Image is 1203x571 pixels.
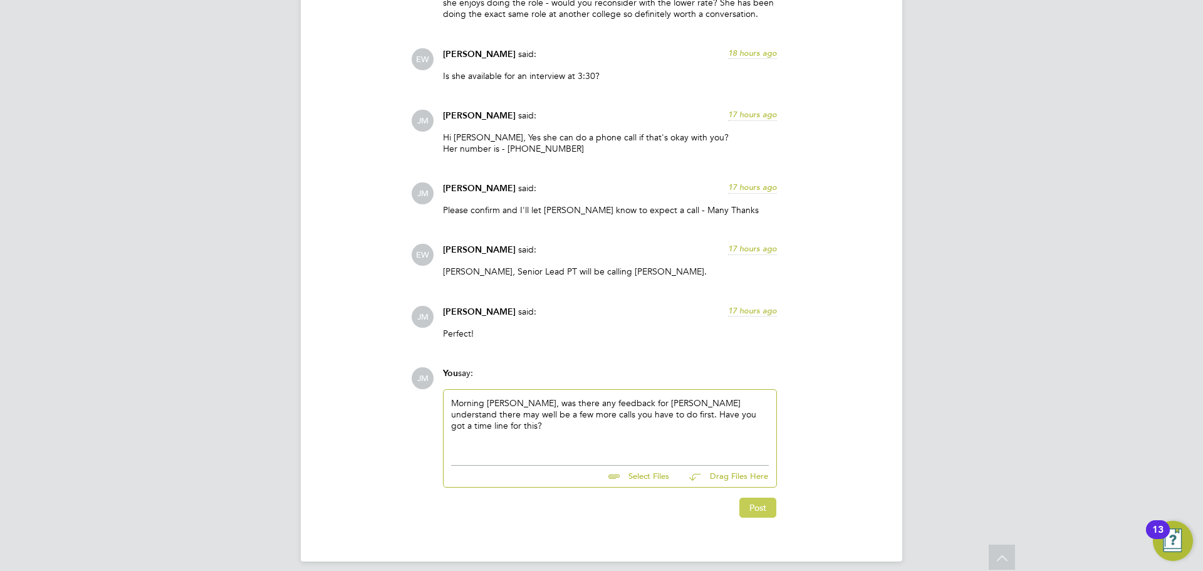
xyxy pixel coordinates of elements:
span: said: [518,182,536,194]
span: JM [412,110,434,132]
span: JM [412,182,434,204]
p: Hi [PERSON_NAME], Yes she can do a phone call if that's okay with you? Her number is - [PHONE_NUM... [443,132,777,154]
span: [PERSON_NAME] [443,49,516,60]
p: [PERSON_NAME], Senior Lead PT will be calling [PERSON_NAME]. [443,266,777,277]
span: 17 hours ago [728,243,777,254]
span: said: [518,110,536,121]
span: [PERSON_NAME] [443,244,516,255]
span: 18 hours ago [728,48,777,58]
div: 13 [1152,530,1164,546]
span: JM [412,367,434,389]
span: EW [412,244,434,266]
p: Please confirm and I'll let [PERSON_NAME] know to expect a call - Many Thanks [443,204,777,216]
button: Open Resource Center, 13 new notifications [1153,521,1193,561]
button: Drag Files Here [679,464,769,490]
span: [PERSON_NAME] [443,306,516,317]
span: said: [518,244,536,255]
span: 17 hours ago [728,109,777,120]
p: Perfect! [443,328,777,339]
span: [PERSON_NAME] [443,183,516,194]
span: EW [412,48,434,70]
span: 17 hours ago [728,305,777,316]
div: Morning [PERSON_NAME], was there any feedback for [PERSON_NAME] understand there may well be a fe... [451,397,769,451]
button: Post [739,498,776,518]
span: You [443,368,458,379]
span: JM [412,306,434,328]
span: [PERSON_NAME] [443,110,516,121]
span: 17 hours ago [728,182,777,192]
p: Is she available for an interview at 3:30? [443,70,777,81]
span: said: [518,48,536,60]
div: say: [443,367,777,389]
span: said: [518,306,536,317]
